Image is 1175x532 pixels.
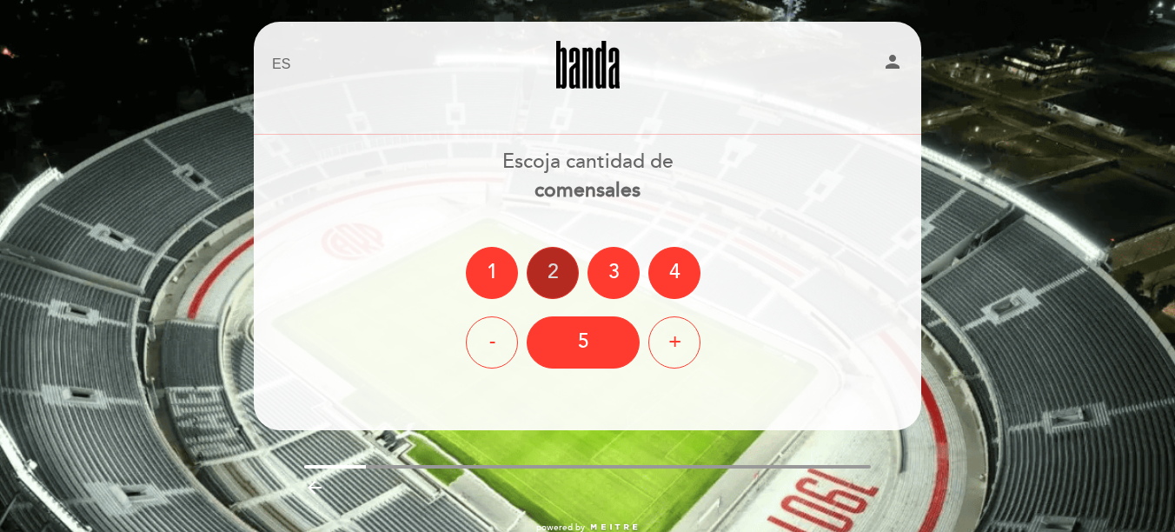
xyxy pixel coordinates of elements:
button: person [882,51,903,78]
div: 2 [527,247,579,299]
div: Escoja cantidad de [253,148,922,205]
div: 1 [466,247,518,299]
div: - [466,316,518,369]
a: Banda [479,41,696,89]
i: arrow_backward [304,477,325,498]
div: 3 [587,247,640,299]
div: + [648,316,700,369]
b: comensales [534,178,641,203]
i: person [882,51,903,72]
div: 4 [648,247,700,299]
img: MEITRE [589,523,639,532]
div: 5 [527,316,640,369]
